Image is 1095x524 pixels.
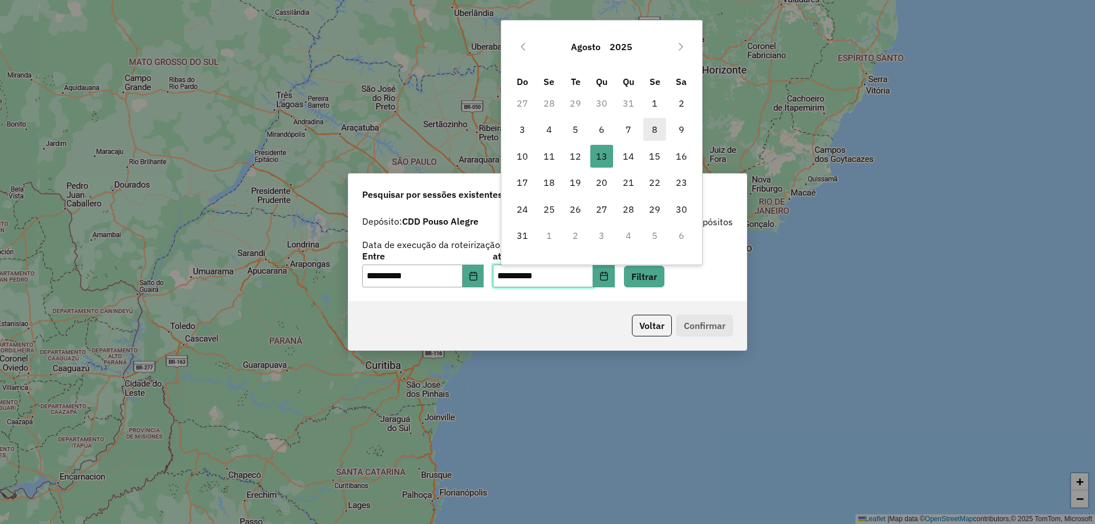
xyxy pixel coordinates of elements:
[642,90,668,116] td: 1
[362,214,478,228] label: Depósito:
[536,222,562,249] td: 1
[593,265,615,287] button: Choose Date
[643,171,666,194] span: 22
[538,145,561,168] span: 11
[590,145,613,168] span: 13
[617,198,640,221] span: 28
[670,145,693,168] span: 16
[536,90,562,116] td: 28
[538,171,561,194] span: 18
[590,171,613,194] span: 20
[668,116,694,143] td: 9
[564,198,587,221] span: 26
[642,222,668,249] td: 5
[643,198,666,221] span: 29
[509,90,536,116] td: 27
[562,90,589,116] td: 29
[617,171,640,194] span: 21
[589,90,615,116] td: 30
[642,116,668,143] td: 8
[536,196,562,222] td: 25
[514,38,532,56] button: Previous Month
[566,33,605,60] button: Choose Month
[362,249,484,263] label: Entre
[538,118,561,141] span: 4
[589,169,615,196] td: 20
[509,143,536,169] td: 10
[642,196,668,222] td: 29
[590,118,613,141] span: 6
[670,118,693,141] span: 9
[564,118,587,141] span: 5
[564,171,587,194] span: 19
[501,20,703,265] div: Choose Date
[589,116,615,143] td: 6
[668,196,694,222] td: 30
[511,171,534,194] span: 17
[463,265,484,287] button: Choose Date
[596,76,607,87] span: Qu
[509,222,536,249] td: 31
[562,169,589,196] td: 19
[517,76,528,87] span: Do
[668,143,694,169] td: 16
[362,188,502,201] span: Pesquisar por sessões existentes
[589,222,615,249] td: 3
[511,198,534,221] span: 24
[536,116,562,143] td: 4
[493,249,614,263] label: até
[589,196,615,222] td: 27
[632,315,672,336] button: Voltar
[571,76,581,87] span: Te
[536,169,562,196] td: 18
[615,143,642,169] td: 14
[562,222,589,249] td: 2
[624,266,664,287] button: Filtrar
[590,198,613,221] span: 27
[670,171,693,194] span: 23
[650,76,660,87] span: Se
[615,116,642,143] td: 7
[536,143,562,169] td: 11
[615,169,642,196] td: 21
[562,196,589,222] td: 26
[562,116,589,143] td: 5
[642,169,668,196] td: 22
[642,143,668,169] td: 15
[615,222,642,249] td: 4
[538,198,561,221] span: 25
[643,145,666,168] span: 15
[615,90,642,116] td: 31
[562,143,589,169] td: 12
[617,145,640,168] span: 14
[643,92,666,115] span: 1
[643,118,666,141] span: 8
[668,169,694,196] td: 23
[589,143,615,169] td: 13
[668,90,694,116] td: 2
[509,169,536,196] td: 17
[564,145,587,168] span: 12
[511,145,534,168] span: 10
[511,118,534,141] span: 3
[362,238,503,251] label: Data de execução da roteirização:
[605,33,637,60] button: Choose Year
[509,116,536,143] td: 3
[623,76,634,87] span: Qu
[668,222,694,249] td: 6
[617,118,640,141] span: 7
[672,38,690,56] button: Next Month
[544,76,554,87] span: Se
[676,76,687,87] span: Sa
[615,196,642,222] td: 28
[670,198,693,221] span: 30
[670,92,693,115] span: 2
[509,196,536,222] td: 24
[402,216,478,227] strong: CDD Pouso Alegre
[511,224,534,247] span: 31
